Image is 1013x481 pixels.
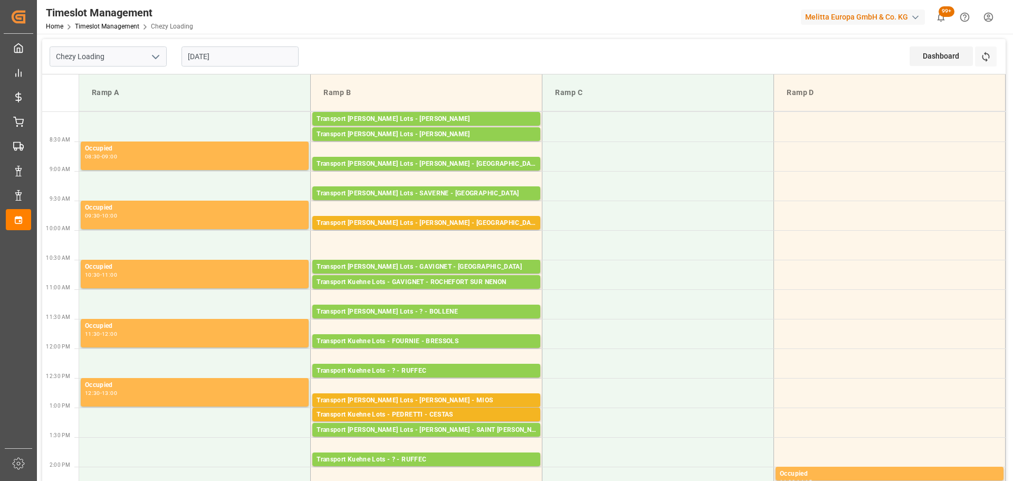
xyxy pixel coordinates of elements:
button: show 100 new notifications [929,5,953,29]
div: Pallets: ,TU: 448,City: [GEOGRAPHIC_DATA],Arrival: [DATE] 00:00:00 [317,229,536,238]
div: Occupied [85,203,304,213]
button: Help Center [953,5,977,29]
div: 11:00 [102,272,117,277]
div: 11:30 [85,332,100,336]
span: 9:30 AM [50,196,70,202]
button: Melitta Europa GmbH & Co. KG [801,7,929,27]
div: Pallets: 3,TU: 56,City: ROCHEFORT SUR NENON,Arrival: [DATE] 00:00:00 [317,288,536,297]
div: Pallets: 2,TU: 320,City: CESTAS,Arrival: [DATE] 00:00:00 [317,420,536,429]
div: Pallets: 6,TU: 273,City: [GEOGRAPHIC_DATA],Arrival: [DATE] 00:00:00 [317,169,536,178]
div: Transport Kuehne Lots - GAVIGNET - ROCHEFORT SUR NENON [317,277,536,288]
input: DD-MM-YYYY [181,46,299,67]
a: Timeslot Management [75,23,139,30]
div: Transport Kuehne Lots - ? - RUFFEC [317,366,536,376]
a: Home [46,23,63,30]
div: Occupied [85,380,304,391]
button: open menu [147,49,163,65]
div: Pallets: 8,TU: 723,City: [GEOGRAPHIC_DATA],Arrival: [DATE] 00:00:00 [317,347,536,356]
span: 11:30 AM [46,314,70,320]
div: Pallets: 11,TU: 261,City: [GEOGRAPHIC_DATA][PERSON_NAME],Arrival: [DATE] 00:00:00 [317,436,536,445]
div: Occupied [85,144,304,154]
div: Transport [PERSON_NAME] Lots - SAVERNE - [GEOGRAPHIC_DATA] [317,188,536,199]
div: Pallets: 2,TU: 1039,City: RUFFEC,Arrival: [DATE] 00:00:00 [317,465,536,474]
div: Pallets: 9,TU: 744,City: BOLLENE,Arrival: [DATE] 00:00:00 [317,317,536,326]
div: Transport Kuehne Lots - PEDRETTI - CESTAS [317,410,536,420]
div: Pallets: 2,TU: 98,City: MIOS,Arrival: [DATE] 00:00:00 [317,406,536,415]
div: Pallets: 20,TU: 1032,City: [GEOGRAPHIC_DATA],Arrival: [DATE] 00:00:00 [317,272,536,281]
div: Occupied [85,321,304,332]
div: Ramp A [88,83,302,102]
div: Transport [PERSON_NAME] Lots - [PERSON_NAME] [317,129,536,140]
div: Ramp D [782,83,997,102]
div: 12:00 [102,332,117,336]
div: Ramp C [551,83,765,102]
span: 10:00 AM [46,225,70,231]
span: 12:00 PM [46,344,70,350]
div: - [100,332,102,336]
div: 08:30 [85,154,100,159]
div: 12:30 [85,391,100,395]
div: Transport Kuehne Lots - FOURNIE - BRESSOLS [317,336,536,347]
div: - [100,154,102,159]
div: Pallets: ,TU: 56,City: [GEOGRAPHIC_DATA],Arrival: [DATE] 00:00:00 [317,199,536,208]
div: Dashboard [910,46,973,66]
div: 09:00 [102,154,117,159]
span: 9:00 AM [50,166,70,172]
div: - [100,213,102,218]
div: 10:30 [85,272,100,277]
div: Transport [PERSON_NAME] Lots - [PERSON_NAME] - [GEOGRAPHIC_DATA] [317,159,536,169]
div: Ramp B [319,83,533,102]
span: 1:00 PM [50,403,70,409]
div: Timeslot Management [46,5,193,21]
span: 12:30 PM [46,373,70,379]
div: Occupied [85,262,304,272]
div: Transport [PERSON_NAME] Lots - GAVIGNET - [GEOGRAPHIC_DATA] [317,262,536,272]
div: Transport Kuehne Lots - ? - RUFFEC [317,455,536,465]
div: Transport [PERSON_NAME] Lots - ? - BOLLENE [317,307,536,317]
div: Occupied [780,469,999,479]
div: 13:00 [102,391,117,395]
div: Pallets: 1,TU: 539,City: RUFFEC,Arrival: [DATE] 00:00:00 [317,376,536,385]
span: 1:30 PM [50,432,70,438]
div: 10:00 [102,213,117,218]
div: Transport [PERSON_NAME] Lots - [PERSON_NAME] - MIOS [317,395,536,406]
div: - [100,391,102,395]
div: Pallets: 9,TU: 512,City: CARQUEFOU,Arrival: [DATE] 00:00:00 [317,140,536,149]
span: 99+ [939,6,954,17]
div: Pallets: 14,TU: 408,City: CARQUEFOU,Arrival: [DATE] 00:00:00 [317,125,536,134]
input: Type to search/select [50,46,167,67]
span: 10:30 AM [46,255,70,261]
span: 8:30 AM [50,137,70,143]
div: - [100,272,102,277]
div: 09:30 [85,213,100,218]
div: Melitta Europa GmbH & Co. KG [801,10,925,25]
span: 11:00 AM [46,285,70,290]
div: Transport [PERSON_NAME] Lots - [PERSON_NAME] - SAINT [PERSON_NAME] DU CRAU [317,425,536,436]
div: Transport [PERSON_NAME] Lots - [PERSON_NAME] [317,114,536,125]
div: Transport [PERSON_NAME] Lots - [PERSON_NAME] - [GEOGRAPHIC_DATA] [317,218,536,229]
span: 2:00 PM [50,462,70,468]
